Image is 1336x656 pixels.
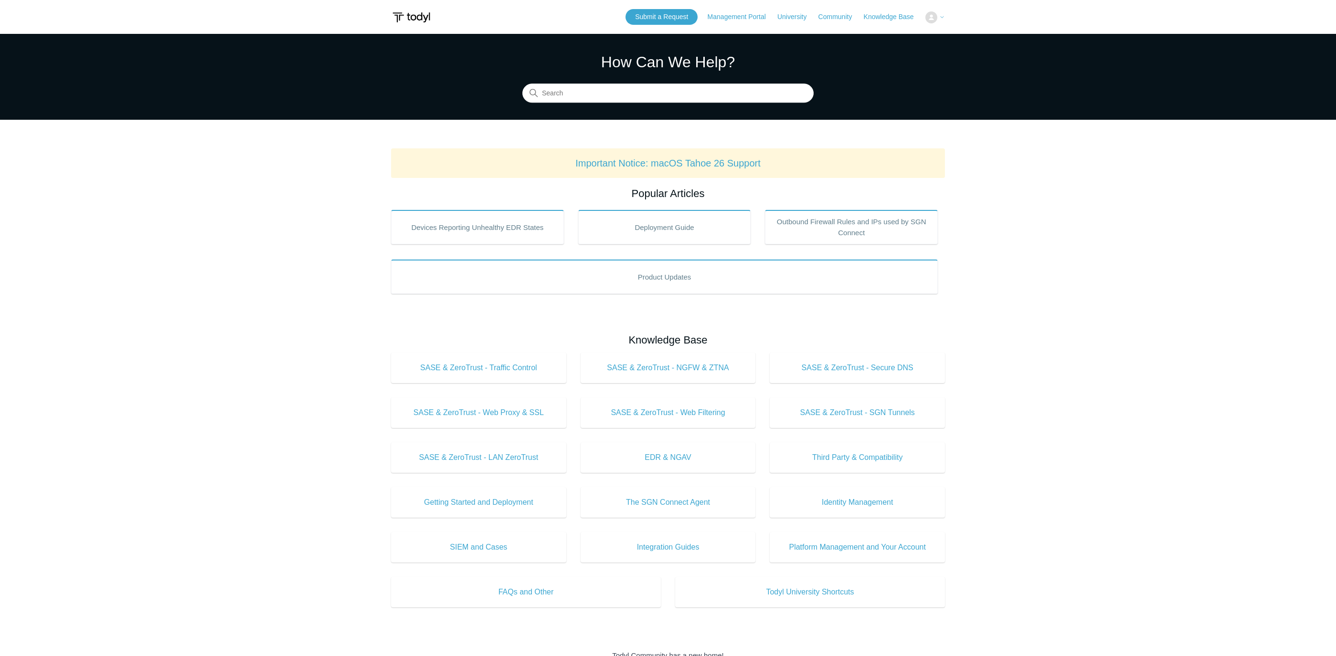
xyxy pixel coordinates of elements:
[626,9,698,25] a: Submit a Request
[765,210,938,244] a: Outbound Firewall Rules and IPs used by SGN Connect
[864,12,923,22] a: Knowledge Base
[578,210,751,244] a: Deployment Guide
[595,452,742,463] span: EDR & NGAV
[405,362,552,374] span: SASE & ZeroTrust - Traffic Control
[391,442,566,473] a: SASE & ZeroTrust - LAN ZeroTrust
[391,397,566,428] a: SASE & ZeroTrust - Web Proxy & SSL
[675,577,945,607] a: Todyl University Shortcuts
[595,541,742,553] span: Integration Guides
[689,586,931,598] span: Todyl University Shortcuts
[770,353,945,383] a: SASE & ZeroTrust - Secure DNS
[405,541,552,553] span: SIEM and Cases
[581,532,756,562] a: Integration Guides
[581,397,756,428] a: SASE & ZeroTrust - Web Filtering
[391,332,945,348] h2: Knowledge Base
[708,12,775,22] a: Management Portal
[595,362,742,374] span: SASE & ZeroTrust - NGFW & ZTNA
[770,532,945,562] a: Platform Management and Your Account
[581,487,756,518] a: The SGN Connect Agent
[784,362,931,374] span: SASE & ZeroTrust - Secure DNS
[770,397,945,428] a: SASE & ZeroTrust - SGN Tunnels
[391,9,432,26] img: Todyl Support Center Help Center home page
[595,407,742,418] span: SASE & ZeroTrust - Web Filtering
[391,210,564,244] a: Devices Reporting Unhealthy EDR States
[784,452,931,463] span: Third Party & Compatibility
[391,532,566,562] a: SIEM and Cases
[391,487,566,518] a: Getting Started and Deployment
[391,186,945,201] h2: Popular Articles
[784,497,931,508] span: Identity Management
[391,260,938,294] a: Product Updates
[784,541,931,553] span: Platform Management and Your Account
[405,586,647,598] span: FAQs and Other
[777,12,816,22] a: University
[770,487,945,518] a: Identity Management
[522,84,814,103] input: Search
[405,407,552,418] span: SASE & ZeroTrust - Web Proxy & SSL
[391,353,566,383] a: SASE & ZeroTrust - Traffic Control
[784,407,931,418] span: SASE & ZeroTrust - SGN Tunnels
[581,442,756,473] a: EDR & NGAV
[595,497,742,508] span: The SGN Connect Agent
[770,442,945,473] a: Third Party & Compatibility
[575,158,761,168] a: Important Notice: macOS Tahoe 26 Support
[405,452,552,463] span: SASE & ZeroTrust - LAN ZeroTrust
[581,353,756,383] a: SASE & ZeroTrust - NGFW & ZTNA
[391,577,661,607] a: FAQs and Other
[818,12,862,22] a: Community
[405,497,552,508] span: Getting Started and Deployment
[522,51,814,73] h1: How Can We Help?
